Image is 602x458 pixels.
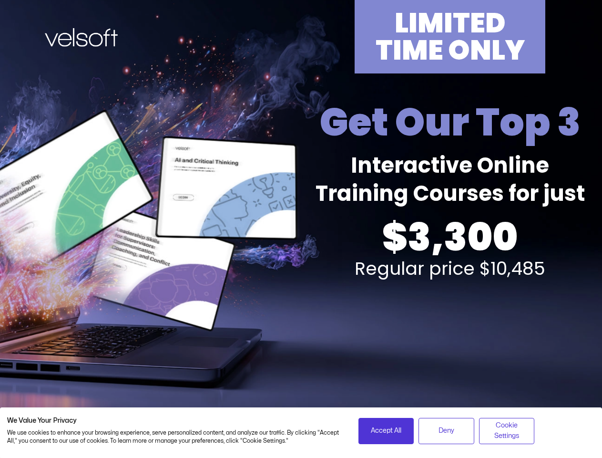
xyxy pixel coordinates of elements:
h2: $3,300 [304,212,597,262]
span: Cookie Settings [485,420,529,442]
p: We use cookies to enhance your browsing experience, serve personalized content, and analyze our t... [7,429,344,445]
button: Adjust cookie preferences [479,418,535,444]
h2: We Value Your Privacy [7,416,344,425]
span: Accept All [371,426,401,436]
button: Deny all cookies [418,418,474,444]
h2: Regular price $10,485 [304,260,597,278]
button: Accept all cookies [358,418,414,444]
h2: Interactive Online Training Courses for just [304,152,597,208]
h2: LIMITED TIME ONLY [359,10,541,64]
span: Deny [439,426,454,436]
h2: Get Our Top 3 [304,97,597,147]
